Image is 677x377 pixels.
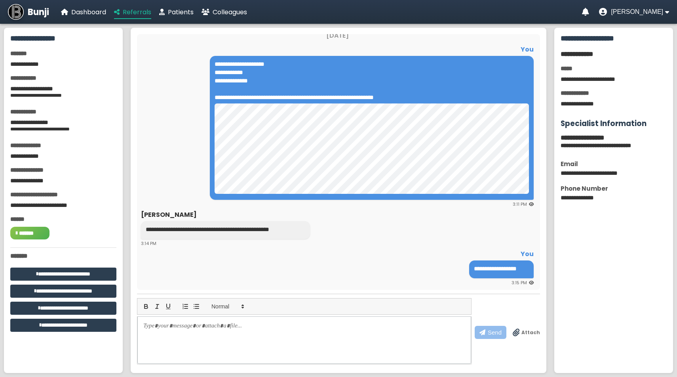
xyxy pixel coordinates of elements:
span: Bunji [28,6,49,19]
div: [DATE] [141,31,534,40]
div: [PERSON_NAME] [141,210,534,220]
button: list: bullet [191,302,202,311]
span: 3:14 PM [141,240,156,247]
a: Bunji [8,4,49,20]
div: You [141,44,534,54]
img: Bunji Dental Referral Management [8,4,24,20]
button: bold [141,302,152,311]
span: Attach [521,329,540,336]
a: Dashboard [61,7,106,17]
span: Referrals [123,8,151,17]
span: 3:11 PM [513,201,527,207]
span: Dashboard [71,8,106,17]
button: list: ordered [180,302,191,311]
div: Phone Number [561,184,667,193]
button: User menu [599,8,669,16]
a: Colleagues [202,7,247,17]
span: 3:15 PM [512,279,527,286]
a: Notifications [582,8,589,16]
label: Drag & drop files anywhere to attach [513,329,540,337]
span: Colleagues [213,8,247,17]
a: Patients [159,7,194,17]
button: italic [152,302,163,311]
span: [PERSON_NAME] [611,8,663,15]
button: Send [475,326,506,339]
button: underline [163,302,174,311]
div: Email [561,159,667,168]
a: Referrals [114,7,151,17]
span: Send [488,329,502,336]
div: You [141,249,534,259]
h3: Specialist Information [561,118,667,129]
span: Patients [168,8,194,17]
